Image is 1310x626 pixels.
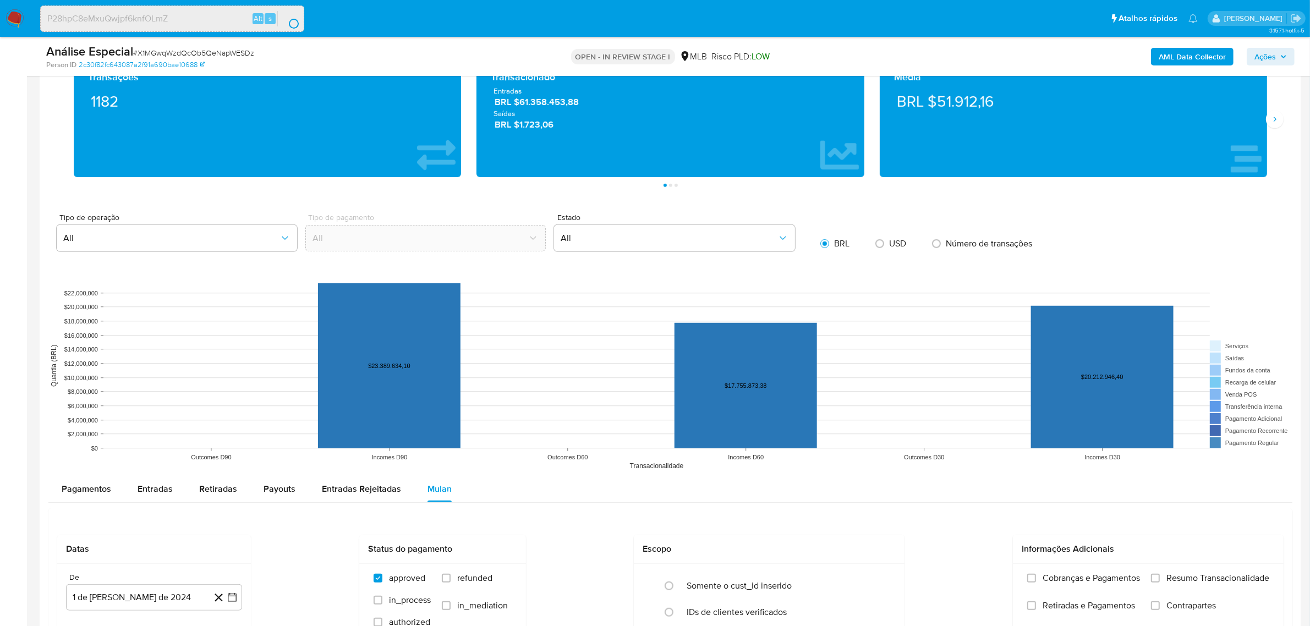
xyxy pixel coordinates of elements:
[254,13,262,24] span: Alt
[1247,48,1295,65] button: Ações
[1188,14,1198,23] a: Notificações
[133,47,254,58] span: # X1MGwqWzdQcOb5QeNapWESDz
[277,11,300,26] button: search-icon
[1269,26,1304,35] span: 3.157.1-hotfix-5
[712,51,770,63] span: Risco PLD:
[1159,48,1226,65] b: AML Data Collector
[46,60,76,70] b: Person ID
[46,42,133,60] b: Análise Especial
[1151,48,1234,65] button: AML Data Collector
[1119,13,1177,24] span: Atalhos rápidos
[1224,13,1286,24] p: laisa.felismino@mercadolivre.com
[79,60,205,70] a: 2c30f82fc643087a2f91a690bae10688
[679,51,708,63] div: MLB
[41,12,304,26] input: Pesquise usuários ou casos...
[752,50,770,63] span: LOW
[571,49,675,64] p: OPEN - IN REVIEW STAGE I
[1254,48,1276,65] span: Ações
[268,13,272,24] span: s
[1290,13,1302,24] a: Sair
